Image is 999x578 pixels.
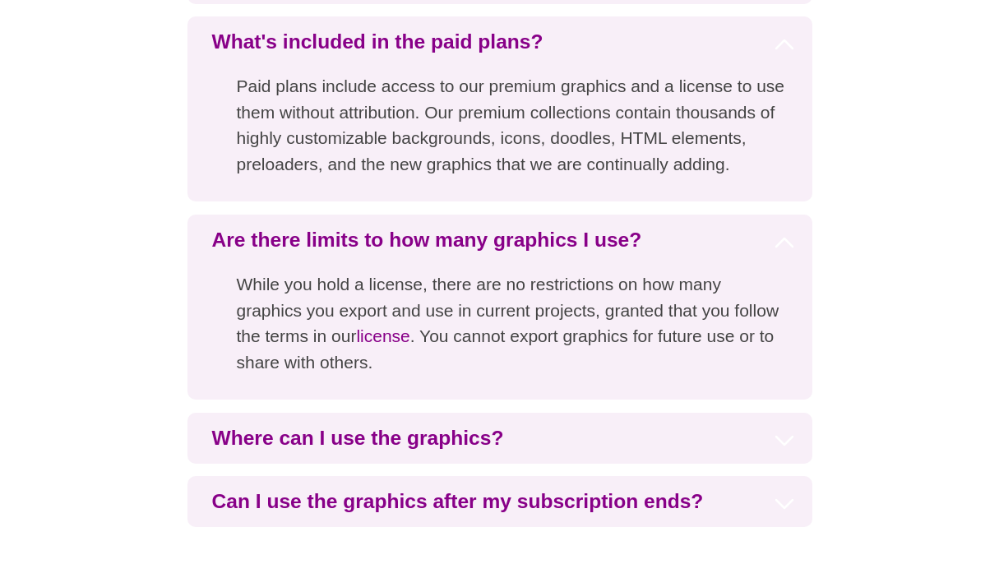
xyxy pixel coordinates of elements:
[187,266,812,400] p: While you hold a license, there are no restrictions on how many graphics you export and use in cu...
[187,16,812,67] h3: What's included in the paid plans?
[356,326,409,345] a: license
[187,476,812,527] h3: Can I use the graphics after my subscription ends?
[187,215,812,266] h3: Are there limits to how many graphics I use?
[187,67,812,201] p: Paid plans include access to our premium graphics and a license to use them without attribution. ...
[187,413,812,464] h3: Where can I use the graphics?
